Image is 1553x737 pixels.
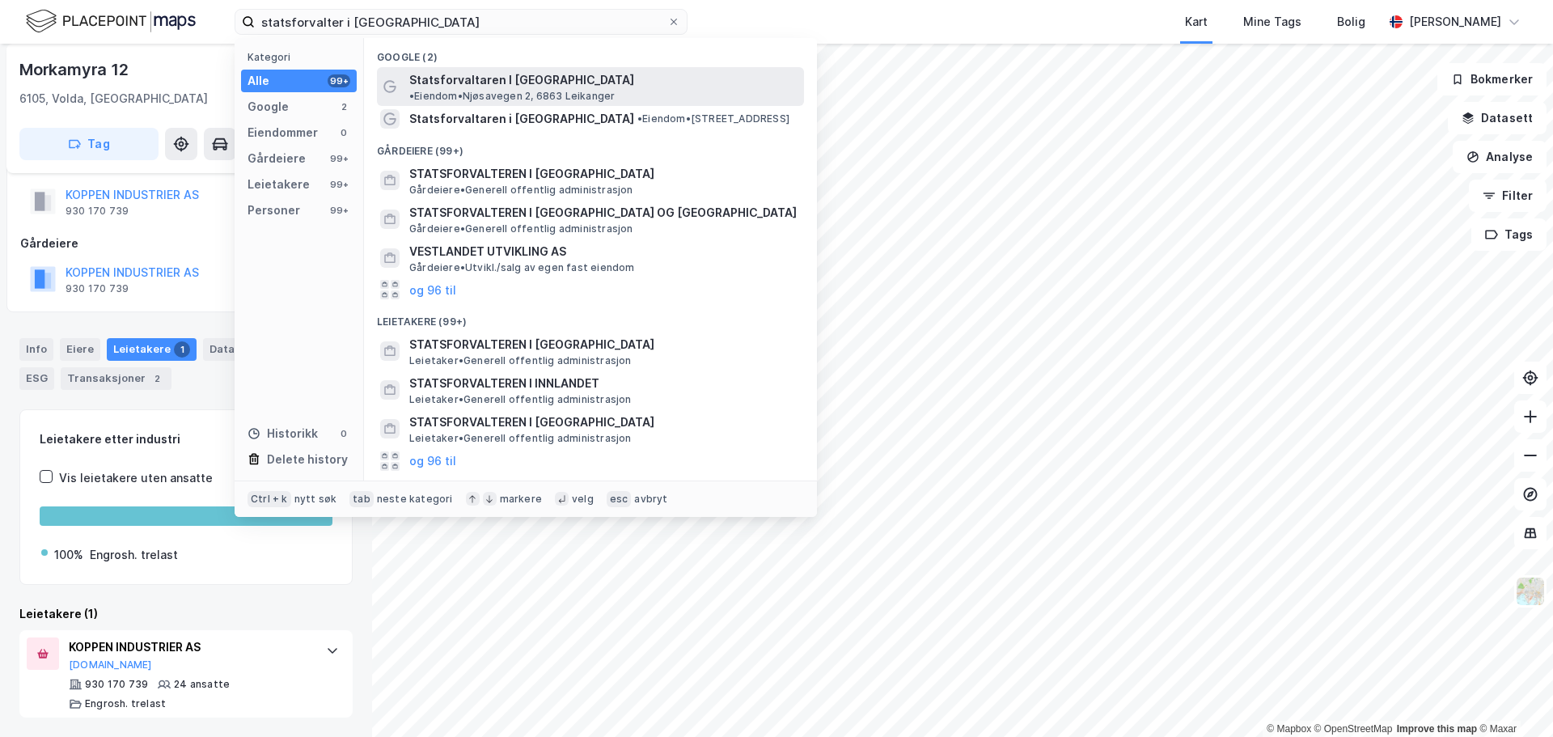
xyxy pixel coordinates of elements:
[248,123,318,142] div: Eiendommer
[328,204,350,217] div: 99+
[637,112,789,125] span: Eiendom • [STREET_ADDRESS]
[1453,141,1547,173] button: Analyse
[409,432,632,445] span: Leietaker • Generell offentlig administrasjon
[19,367,54,390] div: ESG
[19,89,208,108] div: 6105, Volda, [GEOGRAPHIC_DATA]
[328,74,350,87] div: 99+
[364,474,817,503] div: Personer (99+)
[248,201,300,220] div: Personer
[19,338,53,361] div: Info
[337,126,350,139] div: 0
[19,57,132,83] div: Morkamyra 12
[174,341,190,358] div: 1
[267,450,348,469] div: Delete history
[1469,180,1547,212] button: Filter
[1337,12,1365,32] div: Bolig
[85,678,148,691] div: 930 170 739
[1471,218,1547,251] button: Tags
[364,132,817,161] div: Gårdeiere (99+)
[69,637,310,657] div: KOPPEN INDUSTRIER AS
[248,149,306,168] div: Gårdeiere
[409,242,798,261] span: VESTLANDET UTVIKLING AS
[637,112,642,125] span: •
[1448,102,1547,134] button: Datasett
[409,184,633,197] span: Gårdeiere • Generell offentlig administrasjon
[409,451,456,471] button: og 96 til
[54,545,83,565] div: 100%
[59,468,213,488] div: Vis leietakere uten ansatte
[328,178,350,191] div: 99+
[248,51,357,63] div: Kategori
[248,424,318,443] div: Historikk
[255,10,667,34] input: Søk på adresse, matrikkel, gårdeiere, leietakere eller personer
[60,338,100,361] div: Eiere
[409,335,798,354] span: STATSFORVALTEREN I [GEOGRAPHIC_DATA]
[26,7,196,36] img: logo.f888ab2527a4732fd821a326f86c7f29.svg
[409,90,615,103] span: Eiendom • Njøsavegen 2, 6863 Leikanger
[1185,12,1208,32] div: Kart
[409,222,633,235] span: Gårdeiere • Generell offentlig administrasjon
[409,280,456,299] button: og 96 til
[364,303,817,332] div: Leietakere (99+)
[66,205,129,218] div: 930 170 739
[248,175,310,194] div: Leietakere
[203,338,264,361] div: Datasett
[20,234,352,253] div: Gårdeiere
[248,97,289,116] div: Google
[607,491,632,507] div: esc
[1267,723,1311,735] a: Mapbox
[294,493,337,506] div: nytt søk
[85,697,166,710] div: Engrosh. trelast
[248,71,269,91] div: Alle
[19,604,353,624] div: Leietakere (1)
[19,128,159,160] button: Tag
[337,427,350,440] div: 0
[1243,12,1301,32] div: Mine Tags
[364,38,817,67] div: Google (2)
[328,152,350,165] div: 99+
[1409,12,1501,32] div: [PERSON_NAME]
[409,393,632,406] span: Leietaker • Generell offentlig administrasjon
[409,109,634,129] span: Statsforvaltaren i [GEOGRAPHIC_DATA]
[69,659,152,671] button: [DOMAIN_NAME]
[66,282,129,295] div: 930 170 739
[61,367,171,390] div: Transaksjoner
[107,338,197,361] div: Leietakere
[90,545,178,565] div: Engrosh. trelast
[409,413,798,432] span: STATSFORVALTEREN I [GEOGRAPHIC_DATA]
[1472,659,1553,737] iframe: Chat Widget
[500,493,542,506] div: markere
[1314,723,1393,735] a: OpenStreetMap
[377,493,453,506] div: neste kategori
[337,100,350,113] div: 2
[349,491,374,507] div: tab
[248,491,291,507] div: Ctrl + k
[409,70,634,90] span: Statsforvaltaren I [GEOGRAPHIC_DATA]
[40,430,332,449] div: Leietakere etter industri
[409,374,798,393] span: STATSFORVALTEREN I INNLANDET
[409,90,414,102] span: •
[409,203,798,222] span: STATSFORVALTEREN I [GEOGRAPHIC_DATA] OG [GEOGRAPHIC_DATA]
[149,371,165,387] div: 2
[1515,576,1546,607] img: Z
[409,354,632,367] span: Leietaker • Generell offentlig administrasjon
[634,493,667,506] div: avbryt
[1437,63,1547,95] button: Bokmerker
[409,164,798,184] span: STATSFORVALTEREN I [GEOGRAPHIC_DATA]
[409,261,635,274] span: Gårdeiere • Utvikl./salg av egen fast eiendom
[1397,723,1477,735] a: Improve this map
[572,493,594,506] div: velg
[174,678,230,691] div: 24 ansatte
